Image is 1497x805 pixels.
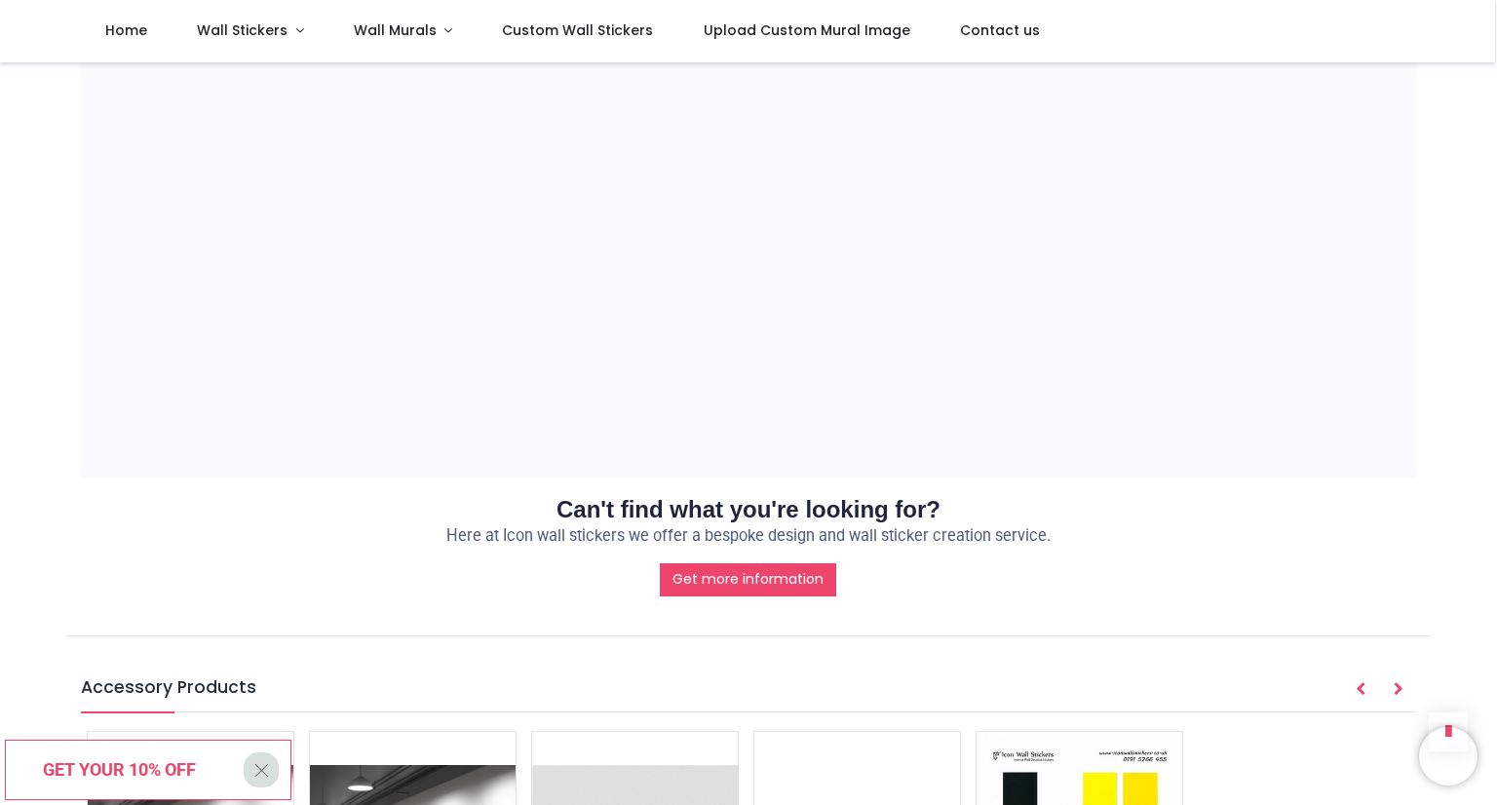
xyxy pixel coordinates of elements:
[105,20,147,40] span: Home
[81,675,1416,712] h5: Accessory Products
[960,20,1040,40] span: Contact us
[81,493,1416,526] h2: Can't find what you're looking for?
[704,20,910,40] span: Upload Custom Mural Image
[502,20,653,40] span: Custom Wall Stickers
[81,525,1416,548] p: Here at Icon wall stickers we offer a bespoke design and wall sticker creation service.
[354,20,437,40] span: Wall Murals
[660,563,836,596] a: Get more information
[1419,727,1478,786] iframe: Brevo live chat
[1343,673,1378,707] button: Prev
[197,20,288,40] span: Wall Stickers
[1381,673,1416,707] button: Next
